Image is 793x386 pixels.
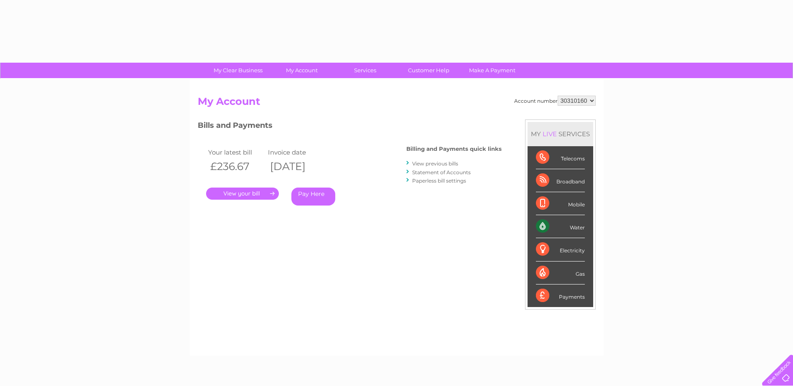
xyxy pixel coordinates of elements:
[458,63,527,78] a: Make A Payment
[536,238,585,261] div: Electricity
[331,63,400,78] a: Services
[536,262,585,284] div: Gas
[206,188,279,200] a: .
[412,160,458,167] a: View previous bills
[266,147,326,158] td: Invoice date
[291,188,335,206] a: Pay Here
[536,284,585,307] div: Payments
[412,178,466,184] a: Paperless bill settings
[267,63,336,78] a: My Account
[204,63,273,78] a: My Clear Business
[406,146,502,152] h4: Billing and Payments quick links
[536,169,585,192] div: Broadband
[266,158,326,175] th: [DATE]
[206,147,266,158] td: Your latest bill
[412,169,471,175] a: Statement of Accounts
[536,192,585,215] div: Mobile
[541,130,558,138] div: LIVE
[528,122,593,146] div: MY SERVICES
[198,119,502,134] h3: Bills and Payments
[536,215,585,238] div: Water
[198,96,596,112] h2: My Account
[206,158,266,175] th: £236.67
[536,146,585,169] div: Telecoms
[514,96,596,106] div: Account number
[394,63,463,78] a: Customer Help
